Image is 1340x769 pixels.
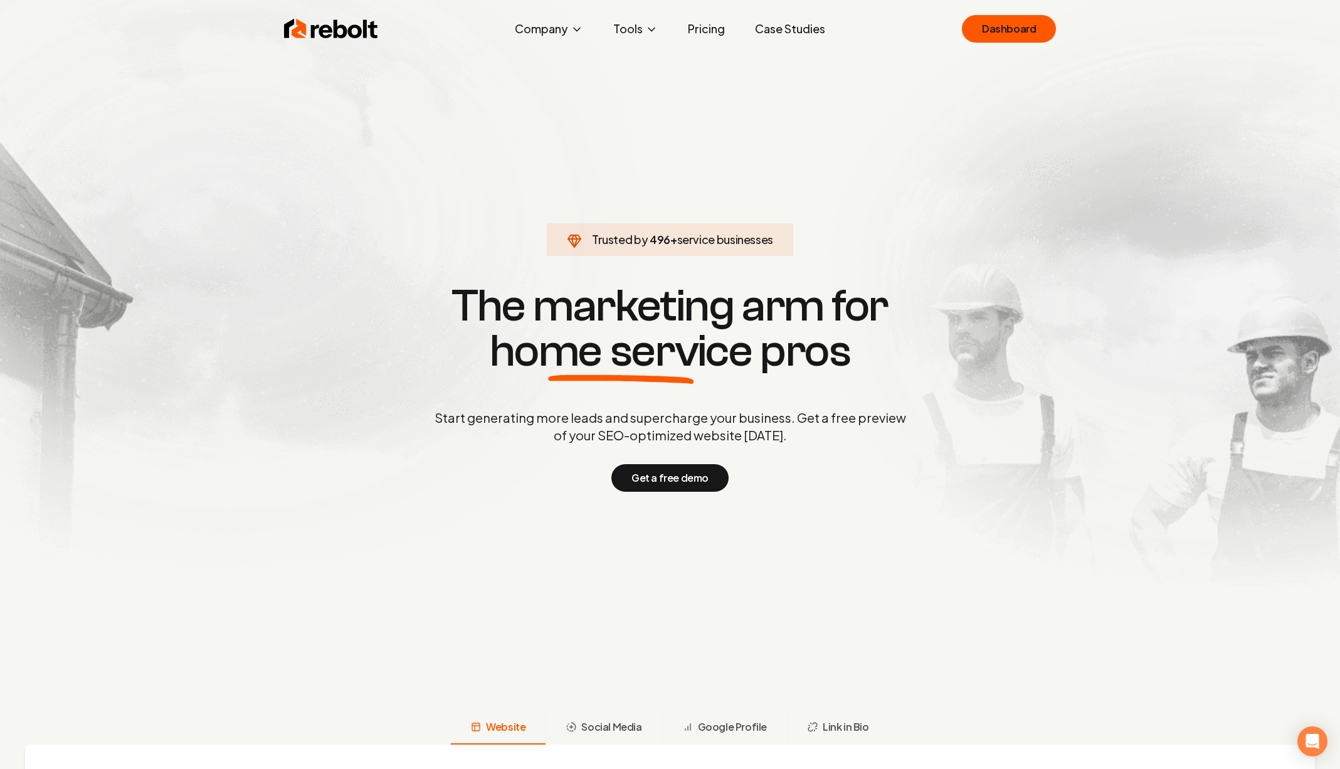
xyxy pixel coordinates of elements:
button: Company [505,16,593,41]
h1: The marketing arm for pros [369,284,971,374]
span: Link in Bio [823,719,869,735]
img: Rebolt Logo [284,16,378,41]
span: service businesses [677,232,774,247]
span: Social Media [581,719,641,735]
p: Start generating more leads and supercharge your business. Get a free preview of your SEO-optimiz... [432,409,909,444]
span: Website [486,719,525,735]
button: Tools [603,16,668,41]
span: Google Profile [698,719,767,735]
div: Open Intercom Messenger [1297,726,1327,756]
span: 496 [650,231,670,248]
span: home service [490,329,752,374]
button: Social Media [546,712,662,745]
span: + [670,232,677,247]
a: Case Studies [745,16,835,41]
button: Google Profile [662,712,787,745]
button: Get a free demo [611,464,729,492]
button: Link in Bio [787,712,889,745]
a: Dashboard [962,15,1056,43]
span: Trusted by [592,232,648,247]
a: Pricing [678,16,735,41]
button: Website [451,712,546,745]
